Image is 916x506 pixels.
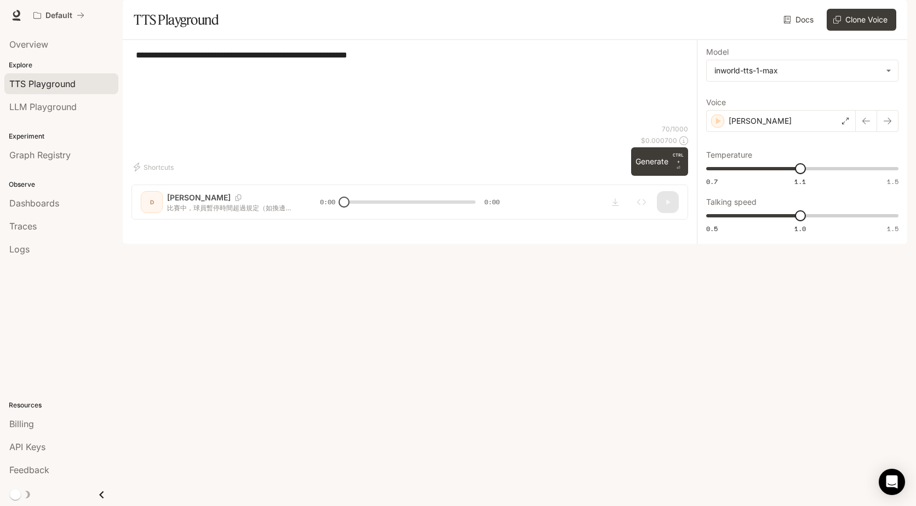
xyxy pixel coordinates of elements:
[714,65,880,76] div: inworld-tts-1-max
[887,177,898,186] span: 1.5
[707,60,898,81] div: inworld-tts-1-max
[827,9,896,31] button: Clone Voice
[794,177,806,186] span: 1.1
[706,151,752,159] p: Temperature
[706,177,718,186] span: 0.7
[673,152,684,165] p: CTRL +
[781,9,818,31] a: Docs
[673,152,684,171] p: ⏎
[45,11,72,20] p: Default
[131,158,178,176] button: Shortcuts
[706,198,757,206] p: Talking speed
[134,9,219,31] h1: TTS Playground
[879,469,905,495] div: Open Intercom Messenger
[887,224,898,233] span: 1.5
[729,116,792,127] p: [PERSON_NAME]
[706,99,726,106] p: Voice
[662,124,688,134] p: 70 / 1000
[28,4,89,26] button: All workspaces
[706,48,729,56] p: Model
[706,224,718,233] span: 0.5
[631,147,688,176] button: GenerateCTRL +⏎
[794,224,806,233] span: 1.0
